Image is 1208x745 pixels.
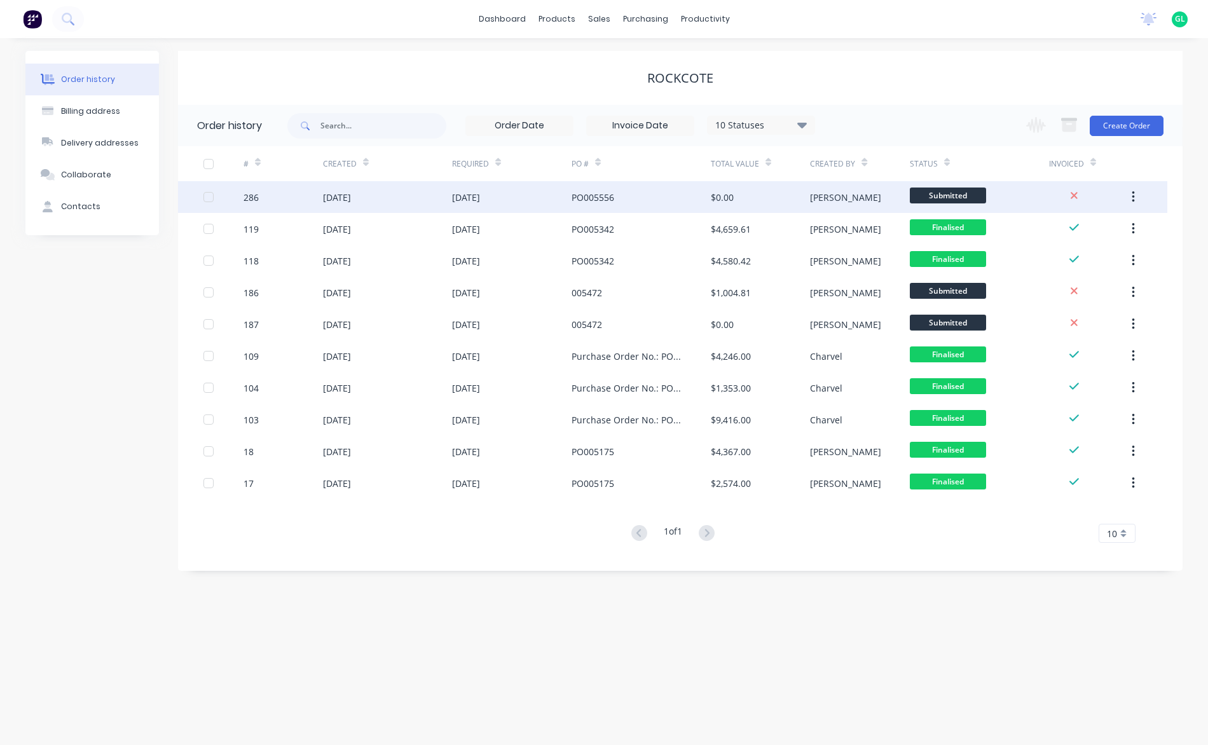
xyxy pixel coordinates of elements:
div: Invoiced [1049,146,1129,181]
input: Search... [320,113,446,139]
div: [DATE] [323,318,351,331]
div: Delivery addresses [61,137,139,149]
div: $0.00 [711,191,734,204]
div: Required [452,146,572,181]
div: Invoiced [1049,158,1084,170]
div: 10 Statuses [708,118,814,132]
div: Status [910,158,938,170]
div: [DATE] [452,222,480,236]
div: $2,574.00 [711,477,751,490]
div: [DATE] [452,191,480,204]
div: 1 of 1 [664,524,682,543]
button: Contacts [25,191,159,222]
div: [DATE] [452,286,480,299]
div: PO005342 [572,222,614,236]
div: 18 [244,445,254,458]
div: PO005556 [572,191,614,204]
div: [DATE] [323,350,351,363]
div: productivity [675,10,736,29]
div: Total Value [711,146,810,181]
button: Collaborate [25,159,159,191]
input: Invoice Date [587,116,694,135]
div: [DATE] [323,381,351,395]
div: Status [910,146,1049,181]
div: $4,246.00 [711,350,751,363]
div: Created [323,158,357,170]
div: $0.00 [711,318,734,331]
div: PO # [572,158,589,170]
div: [PERSON_NAME] [810,477,881,490]
div: $4,580.42 [711,254,751,268]
div: [DATE] [452,413,480,427]
div: Purchase Order No.: PO005138 Quote No.: Q1686 [572,413,685,427]
div: Created By [810,158,855,170]
div: $4,659.61 [711,222,751,236]
div: Charvel [810,413,842,427]
button: Delivery addresses [25,127,159,159]
div: $9,416.00 [711,413,751,427]
div: sales [582,10,617,29]
div: PO005175 [572,477,614,490]
div: [DATE] [452,381,480,395]
div: Contacts [61,201,100,212]
button: Order history [25,64,159,95]
img: Factory [23,10,42,29]
div: Order history [61,74,115,85]
span: Finalised [910,346,986,362]
div: [DATE] [452,318,480,331]
div: Total Value [711,158,759,170]
button: Billing address [25,95,159,127]
div: products [532,10,582,29]
div: $1,353.00 [711,381,751,395]
div: [PERSON_NAME] [810,254,881,268]
div: ROCKCOTE [647,71,713,86]
a: dashboard [472,10,532,29]
div: 286 [244,191,259,204]
div: Created By [810,146,909,181]
div: 186 [244,286,259,299]
div: [DATE] [452,350,480,363]
div: 109 [244,350,259,363]
div: 17 [244,477,254,490]
div: # [244,158,249,170]
span: Finalised [910,219,986,235]
div: Billing address [61,106,120,117]
div: PO005342 [572,254,614,268]
span: Finalised [910,410,986,426]
span: Finalised [910,378,986,394]
div: [PERSON_NAME] [810,286,881,299]
span: Finalised [910,442,986,458]
div: 103 [244,413,259,427]
button: Create Order [1090,116,1163,136]
div: [PERSON_NAME] [810,318,881,331]
div: [DATE] [323,222,351,236]
div: PO # [572,146,711,181]
div: [DATE] [452,445,480,458]
div: [DATE] [323,445,351,458]
div: 119 [244,222,259,236]
div: [DATE] [323,254,351,268]
div: Charvel [810,381,842,395]
div: $4,367.00 [711,445,751,458]
span: 10 [1107,527,1117,540]
div: Purchase Order No.: PO004940 Quote No.: Q1680 [572,350,685,363]
span: GL [1175,13,1185,25]
div: [PERSON_NAME] [810,191,881,204]
div: Purchase Order No.: PO005025 Quote No.: Q1683 [572,381,685,395]
div: [DATE] [323,191,351,204]
div: Collaborate [61,169,111,181]
div: 118 [244,254,259,268]
div: $1,004.81 [711,286,751,299]
span: Submitted [910,283,986,299]
div: 187 [244,318,259,331]
div: # [244,146,323,181]
div: PO005175 [572,445,614,458]
span: Finalised [910,474,986,489]
div: Charvel [810,350,842,363]
div: [PERSON_NAME] [810,222,881,236]
div: Required [452,158,489,170]
div: 005472 [572,286,602,299]
span: Submitted [910,188,986,203]
div: [DATE] [323,477,351,490]
div: purchasing [617,10,675,29]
